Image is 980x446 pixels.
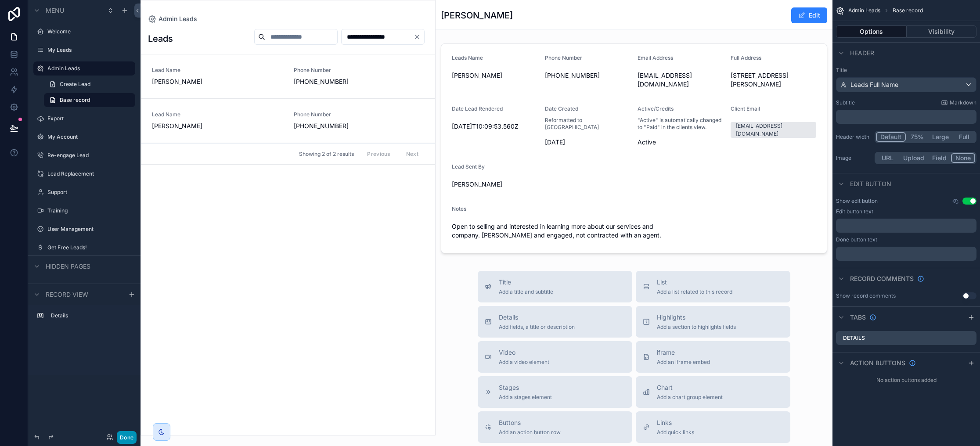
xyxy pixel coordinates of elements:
button: Default [876,132,906,142]
span: Add a title and subtitle [499,288,553,295]
label: Title [836,67,976,74]
label: My Leads [47,47,130,54]
button: Options [836,25,907,38]
span: Chart [657,383,723,392]
button: ListAdd a list related to this record [636,271,790,302]
button: Large [928,132,953,142]
span: iframe [657,348,710,357]
a: Admin Leads [148,14,197,23]
span: Admin Leads [848,7,880,14]
button: 75% [906,132,928,142]
button: ButtonsAdd an action button row [478,411,632,443]
div: Show record comments [836,292,896,299]
button: TitleAdd a title and subtitle [478,271,632,302]
div: scrollable content [836,110,976,124]
span: Add an iframe embed [657,359,710,366]
span: [PERSON_NAME] [152,122,283,130]
span: [PHONE_NUMBER] [294,122,378,130]
label: Welcome [47,28,130,35]
button: Edit [791,7,827,23]
span: Record view [46,290,88,299]
span: Add quick links [657,429,694,436]
label: Support [47,189,130,196]
span: Stages [499,383,552,392]
label: Details [51,312,128,319]
label: Admin Leads [47,65,130,72]
label: Image [836,155,871,162]
span: Base record [893,7,923,14]
span: Record comments [850,274,914,283]
span: Create Lead [60,81,90,88]
span: Add a section to highlights fields [657,324,736,331]
label: User Management [47,226,130,233]
span: Lead Name [152,67,283,74]
span: Add an action button row [499,429,561,436]
label: Show edit button [836,198,878,205]
button: Leads Full Name [836,77,976,92]
label: Training [47,207,130,214]
label: Edit button text [836,208,873,215]
a: Lead Name[PERSON_NAME]Phone Number[PHONE_NUMBER] [141,54,435,99]
label: My Account [47,133,130,140]
button: None [951,153,975,163]
button: URL [876,153,899,163]
div: scrollable content [28,305,141,331]
label: Header width [836,133,871,140]
span: Add a list related to this record [657,288,732,295]
span: Add a chart group element [657,394,723,401]
span: Phone Number [294,111,378,118]
span: Base record [60,97,90,104]
span: Phone Number [294,67,378,74]
span: List [657,278,732,287]
div: scrollable content [836,247,976,261]
button: DetailsAdd fields, a title or description [478,306,632,338]
span: Links [657,418,694,427]
button: ChartAdd a chart group element [636,376,790,408]
button: LinksAdd quick links [636,411,790,443]
span: Admin Leads [159,14,197,23]
button: Full [953,132,975,142]
span: Title [499,278,553,287]
button: Upload [899,153,928,163]
span: Add fields, a title or description [499,324,575,331]
span: Hidden pages [46,262,90,271]
h1: [PERSON_NAME] [441,9,513,22]
label: Subtitle [836,99,855,106]
span: Add a stages element [499,394,552,401]
span: Header [850,49,874,58]
button: Visibility [907,25,977,38]
button: iframeAdd an iframe embed [636,341,790,373]
label: Export [47,115,130,122]
span: Tabs [850,313,866,322]
h1: Leads [148,32,173,45]
button: Done [117,431,137,444]
button: HighlightsAdd a section to highlights fields [636,306,790,338]
span: Markdown [950,99,976,106]
span: Add a video element [499,359,549,366]
button: StagesAdd a stages element [478,376,632,408]
span: Details [499,313,575,322]
span: Video [499,348,549,357]
span: [PERSON_NAME] [152,77,283,86]
span: Highlights [657,313,736,322]
label: Done button text [836,236,877,243]
a: Lead Name[PERSON_NAME]Phone Number[PHONE_NUMBER] [141,99,435,143]
span: Lead Name [152,111,283,118]
span: Showing 2 of 2 results [299,151,354,158]
a: Base record [44,93,135,107]
label: Re-engage Lead [47,152,130,159]
a: Get Free Leads! [47,244,130,251]
button: Clear [414,33,424,40]
div: No action buttons added [832,373,980,387]
label: Lead Replacement [47,170,130,177]
a: Markdown [941,99,976,106]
